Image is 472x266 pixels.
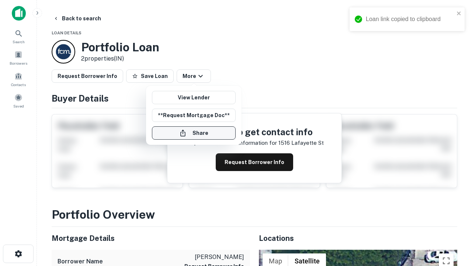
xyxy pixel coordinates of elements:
[152,91,236,104] a: View Lender
[152,126,236,140] button: Share
[152,109,236,122] button: **Request Mortgage Doc**
[457,10,462,17] button: close
[435,207,472,242] iframe: Chat Widget
[366,15,454,24] div: Loan link copied to clipboard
